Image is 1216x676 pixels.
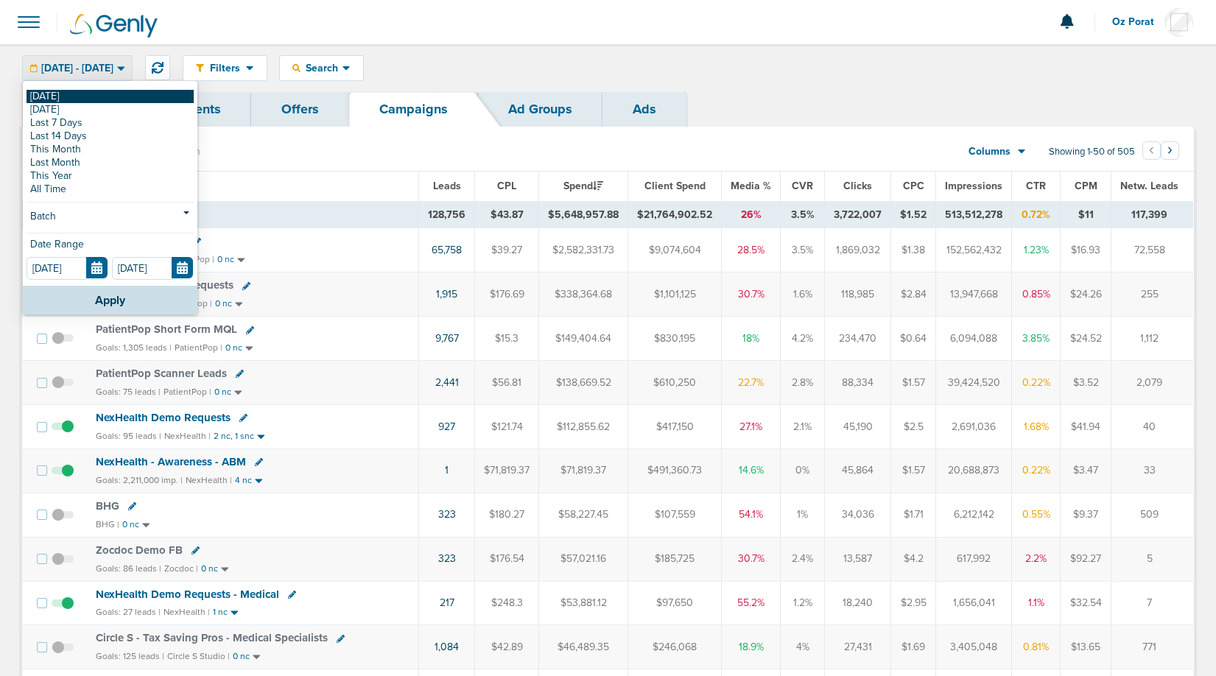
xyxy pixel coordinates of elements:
[1111,625,1194,669] td: 771
[781,361,825,405] td: 2.8%
[235,475,252,486] small: 4 nc
[1142,144,1179,161] ul: Pagination
[201,563,218,574] small: 0 nc
[96,651,164,662] small: Goals: 125 leads |
[96,475,183,486] small: Goals: 2,211,000 imp. |
[96,631,328,644] span: Circle S - Tax Saving Pros - Medical Specialists
[936,201,1012,228] td: 513,512,278
[87,201,419,228] td: TOTALS ( )
[1061,448,1111,493] td: $3.47
[215,298,232,309] small: 0 nc
[891,317,936,361] td: $0.64
[936,228,1012,272] td: 152,562,432
[1111,272,1194,317] td: 255
[438,552,456,565] a: 323
[539,404,628,448] td: $112,855.62
[781,404,825,448] td: 2.1%
[1061,317,1111,361] td: $24.52
[440,596,454,609] a: 217
[969,144,1011,159] span: Columns
[644,180,706,192] span: Client Spend
[628,272,722,317] td: $1,101,125
[936,272,1012,317] td: 13,947,668
[175,342,222,353] small: PatientPop |
[825,228,891,272] td: 1,869,032
[167,651,230,661] small: Circle S Studio |
[233,651,250,662] small: 0 nc
[217,254,234,265] small: 0 nc
[213,607,228,618] small: 1 nc
[781,228,825,272] td: 3.5%
[96,455,246,468] span: NexHealth - Awareness - ABM
[781,581,825,625] td: 1.2%
[164,387,211,397] small: PatientPop |
[445,464,449,476] a: 1
[628,537,722,581] td: $185,725
[563,180,603,192] span: Spend
[825,404,891,448] td: 45,190
[539,625,628,669] td: $46,489.35
[149,92,251,127] a: Clients
[432,244,462,256] a: 65,758
[539,361,628,405] td: $138,669.52
[891,272,936,317] td: $2.84
[96,323,237,336] span: PatientPop Short Form MQL
[96,563,161,574] small: Goals: 86 leads |
[722,201,781,228] td: 26%
[628,448,722,493] td: $491,360.73
[433,180,461,192] span: Leads
[936,317,1012,361] td: 6,094,088
[539,448,628,493] td: $71,819.37
[825,625,891,669] td: 27,431
[1111,361,1194,405] td: 2,079
[435,641,459,653] a: 1,084
[1111,493,1194,537] td: 509
[781,625,825,669] td: 4%
[27,208,194,227] a: Batch
[475,537,539,581] td: $176.54
[164,431,211,441] small: NexHealth |
[628,625,722,669] td: $246,068
[891,361,936,405] td: $1.57
[27,103,194,116] a: [DATE]
[628,317,722,361] td: $830,195
[1012,537,1061,581] td: 2.2%
[1111,228,1194,272] td: 72,558
[301,62,342,74] span: Search
[478,92,602,127] a: Ad Groups
[792,180,813,192] span: CVR
[781,448,825,493] td: 0%
[781,317,825,361] td: 4.2%
[825,201,891,228] td: 3,722,007
[722,537,781,581] td: 30.7%
[843,180,872,192] span: Clicks
[27,90,194,103] a: [DATE]
[27,169,194,183] a: This Year
[435,332,459,345] a: 9,767
[722,228,781,272] td: 28.5%
[539,201,628,228] td: $5,648,957.88
[731,180,771,192] span: Media %
[27,156,194,169] a: Last Month
[475,228,539,272] td: $39.27
[1111,448,1194,493] td: 33
[825,537,891,581] td: 13,587
[891,201,936,228] td: $1.52
[27,130,194,143] a: Last 14 Days
[475,493,539,537] td: $180.27
[419,201,475,228] td: 128,756
[438,420,455,433] a: 927
[438,508,456,521] a: 323
[628,201,722,228] td: $21,764,902.52
[891,581,936,625] td: $2.95
[435,376,459,389] a: 2,441
[1061,404,1111,448] td: $41.94
[1012,493,1061,537] td: 0.55%
[214,431,254,442] small: 2 nc, 1 snc
[1012,317,1061,361] td: 3.85%
[539,537,628,581] td: $57,021.16
[27,239,194,257] div: Date Range
[722,581,781,625] td: 55.2%
[1111,581,1194,625] td: 7
[628,228,722,272] td: $9,074,604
